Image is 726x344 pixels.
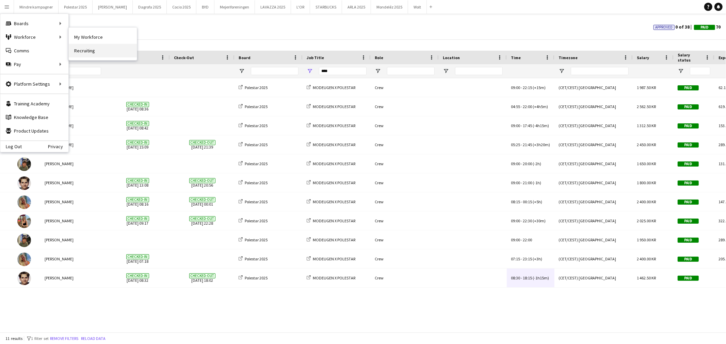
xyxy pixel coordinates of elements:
img: Simon Zachariassen [17,157,31,171]
span: Checked-out [189,273,215,278]
a: Polestar 2025 [239,237,268,242]
span: Paid [678,180,699,186]
button: [PERSON_NAME] [93,0,133,14]
span: [DATE] 08:42 [109,116,166,135]
img: Lasse Kamphausen [17,272,31,285]
span: Job Title [307,55,324,60]
span: (+4h5m) [533,104,548,109]
a: My Workforce [69,30,137,44]
a: Privacy [48,144,68,149]
span: Polestar 2025 [245,237,268,242]
button: Remove filters [49,335,80,342]
span: 23:15 [523,256,532,261]
span: [DATE] 21:39 [174,135,230,154]
span: 09:00 [511,123,520,128]
span: Approved [656,25,673,30]
div: [PERSON_NAME] [41,116,105,135]
div: Crew [371,173,439,192]
a: Log Out [0,144,22,149]
div: Crew [371,78,439,97]
span: 1 987.50 KR [637,85,656,90]
span: Checked-out [189,140,215,145]
span: 1 312.50 KR [637,123,656,128]
span: Checked-in [126,102,149,107]
span: 21:45 [523,142,532,147]
span: Role [375,55,383,60]
button: Open Filter Menu [307,68,313,74]
span: 1 800.00 KR [637,180,656,185]
button: Polestar 2025 [59,0,93,14]
a: MODEUGEN X POLESTAR [307,104,355,109]
span: 08:30 [511,275,520,280]
span: MODEUGEN X POLESTAR [313,104,355,109]
img: Sofie Klivager Andersen [17,195,31,209]
span: 09:00 [511,161,520,166]
div: [PERSON_NAME] [41,97,105,116]
div: (CET/CEST) [GEOGRAPHIC_DATA] [554,173,633,192]
div: (CET/CEST) [GEOGRAPHIC_DATA] [554,269,633,287]
div: [PERSON_NAME] [41,78,105,97]
button: Open Filter Menu [559,68,565,74]
div: [PERSON_NAME] [41,250,105,268]
button: Open Filter Menu [443,68,449,74]
button: Dagrofa 2025 [133,0,167,14]
span: - [521,161,522,166]
a: Comms [0,44,68,57]
input: Board Filter Input [251,67,299,75]
span: 1 filter set [31,336,49,341]
span: Polestar 2025 [245,256,268,261]
div: [PERSON_NAME] [41,154,105,173]
span: - [521,199,522,204]
span: MODEUGEN X POLESTAR [313,180,355,185]
span: 70 [694,24,721,30]
span: MODEUGEN X POLESTAR [313,85,355,90]
span: (+3h) [533,256,542,261]
span: Paid [678,104,699,109]
div: (CET/CEST) [GEOGRAPHIC_DATA] [554,211,633,230]
a: Knowledge Base [0,110,68,124]
span: 22:30 [523,218,532,223]
span: Polestar 2025 [245,142,268,147]
a: Recruiting [69,44,137,57]
span: 2 400.00 KR [637,199,656,204]
span: Checked-in [126,178,149,183]
span: (+3h20m) [533,142,550,147]
span: 20:00 [523,161,532,166]
input: Salary status Filter Input [690,67,710,75]
button: L'OR [291,0,310,14]
span: 09:00 [511,85,520,90]
div: [PERSON_NAME] [41,192,105,211]
a: MODEUGEN X POLESTAR [307,161,355,166]
button: Cocio 2025 [167,0,196,14]
a: MODEUGEN X POLESTAR [307,237,355,242]
a: Polestar 2025 [239,161,268,166]
span: Checked-out [189,197,215,202]
span: (-4h15m) [533,123,549,128]
span: 08:15 [511,199,520,204]
a: Polestar 2025 [239,123,268,128]
span: 09:00 [511,180,520,185]
span: - [521,85,522,90]
div: Crew [371,230,439,249]
a: Polestar 2025 [239,199,268,204]
span: MODEUGEN X POLESTAR [313,123,355,128]
span: 00:15 [523,199,532,204]
span: 17:45 [523,123,532,128]
div: [PERSON_NAME] [41,135,105,154]
div: Crew [371,250,439,268]
div: Boards [0,17,68,30]
span: 22:00 [523,237,532,242]
button: Open Filter Menu [239,68,245,74]
button: Mondeléz 2025 [371,0,408,14]
img: Sofie Klivager Andersen [17,253,31,266]
span: Polestar 2025 [245,161,268,166]
input: Timezone Filter Input [571,67,629,75]
span: (+15m) [533,85,546,90]
span: (+30m) [533,218,546,223]
a: Polestar 2025 [239,104,268,109]
span: 2 450.00 KR [637,142,656,147]
span: (-1h) [533,180,541,185]
div: [PERSON_NAME] [41,173,105,192]
a: Polestar 2025 [239,256,268,261]
span: Salary status [678,52,702,63]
